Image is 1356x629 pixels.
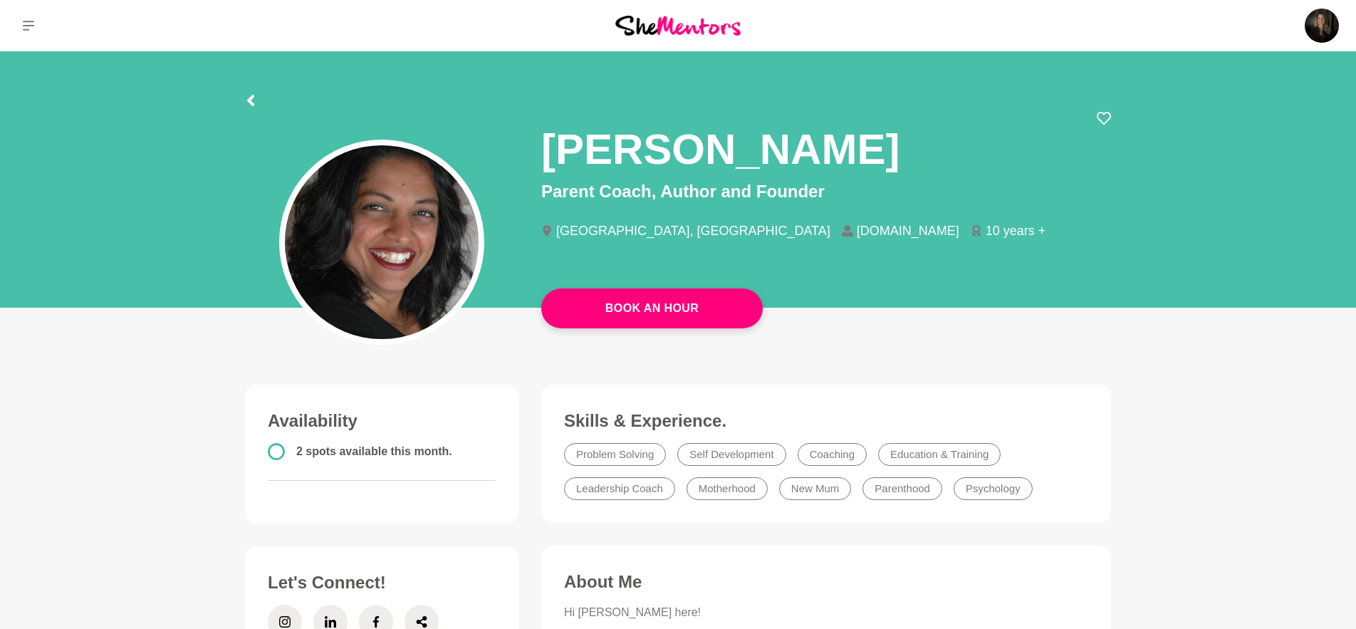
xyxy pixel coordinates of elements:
img: She Mentors Logo [615,16,741,35]
li: [DOMAIN_NAME] [842,224,971,237]
p: Parent Coach, Author and Founder [541,179,1111,204]
p: Hi [PERSON_NAME] here! [564,604,1088,621]
h3: Let's Connect! [268,572,496,593]
span: 2 spots available this month. [296,445,452,457]
img: Marisse van den Berg [1305,9,1339,43]
h1: [PERSON_NAME] [541,123,899,176]
h3: About Me [564,571,1088,593]
h3: Skills & Experience. [564,410,1088,432]
li: 10 years + [971,224,1058,237]
h3: Availability [268,410,496,432]
li: [GEOGRAPHIC_DATA], [GEOGRAPHIC_DATA] [541,224,842,237]
button: Book An Hour [541,288,763,328]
